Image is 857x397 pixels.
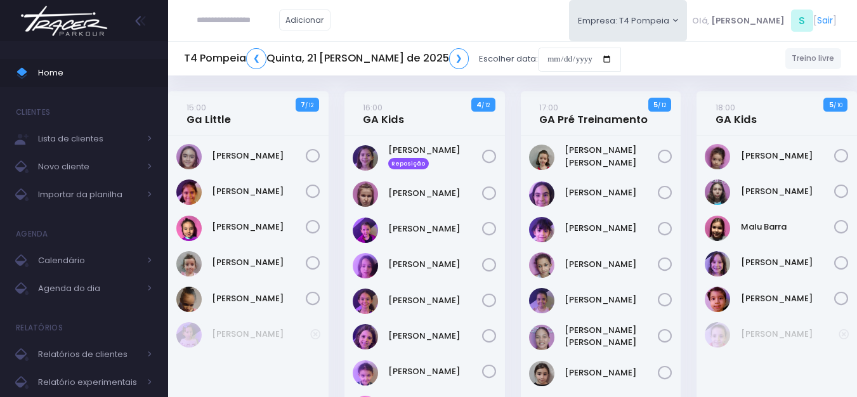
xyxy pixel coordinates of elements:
strong: 7 [301,100,305,110]
a: [PERSON_NAME] [388,187,482,200]
a: 15:00Ga Little [186,101,231,126]
a: [PERSON_NAME] [388,365,482,378]
a: [PERSON_NAME] [741,328,839,341]
img: Júlia Meneguim Merlo [176,216,202,241]
a: [PERSON_NAME] [212,328,310,341]
span: Olá, [692,15,709,27]
a: [PERSON_NAME] [212,150,306,162]
a: [PERSON_NAME] [388,330,482,342]
img: Isabela dela plata souza [529,217,554,242]
img: Antonia Landmann [353,181,378,207]
strong: 4 [476,100,481,110]
a: [PERSON_NAME] [565,258,658,271]
span: Reposição [388,158,429,169]
span: Calendário [38,252,140,269]
a: [PERSON_NAME] Reposição [388,144,482,169]
a: [PERSON_NAME] [388,223,482,235]
img: Emilia Rodrigues [705,144,730,169]
span: S [791,10,813,32]
strong: 5 [829,100,834,110]
a: Adicionar [279,10,331,30]
a: Sair [817,14,833,27]
small: / 12 [481,101,490,109]
a: [PERSON_NAME] [565,186,658,199]
span: Novo cliente [38,159,140,175]
img: Sarah Fernandes da Silva [529,361,554,386]
a: [PERSON_NAME] [741,150,835,162]
span: Relatórios de clientes [38,346,140,363]
small: 16:00 [363,101,383,114]
a: 16:00GA Kids [363,101,404,126]
small: 18:00 [716,101,735,114]
img: Antonella Rossi Paes Previtalli [529,181,554,207]
a: [PERSON_NAME] [212,185,306,198]
a: [PERSON_NAME] [565,367,658,379]
a: [PERSON_NAME] [388,294,482,307]
small: / 10 [834,101,842,109]
a: Malu Barra [741,221,835,233]
img: Ana carolina marucci [529,145,554,170]
img: Antonella Zappa Marques [353,145,378,171]
strong: 5 [653,100,658,110]
h5: T4 Pompeia Quinta, 21 [PERSON_NAME] de 2025 [184,48,469,69]
a: ❮ [246,48,266,69]
a: [PERSON_NAME] [212,292,306,305]
span: Home [38,65,152,81]
small: 17:00 [539,101,558,114]
img: Filomena Caruso Grano [705,179,730,205]
a: [PERSON_NAME] [565,222,658,235]
img: Melissa Gouveia [705,251,730,277]
a: [PERSON_NAME] [212,221,306,233]
img: Rafaella Westphalen Porto Ravasi [705,322,730,348]
h4: Relatórios [16,315,63,341]
a: [PERSON_NAME] [741,292,835,305]
img: Gabriela Jordão Natacci [353,253,378,278]
img: Mirella Figueiredo Rojas [176,251,202,277]
span: Relatório experimentais [38,374,140,391]
a: [PERSON_NAME] [565,294,658,306]
img: Maria Carolina Franze Oliveira [529,325,554,350]
h4: Clientes [16,100,50,125]
span: Importar da planilha [38,186,140,203]
img: Lara Souza [353,289,378,314]
span: [PERSON_NAME] [711,15,785,27]
span: Agenda do dia [38,280,140,297]
span: Lista de clientes [38,131,140,147]
img: Diana Rosa Oliveira [353,218,378,243]
a: ❯ [449,48,469,69]
img: LIZ WHITAKER DE ALMEIDA BORGES [529,288,554,313]
a: 17:00GA Pré Treinamento [539,101,648,126]
h4: Agenda [16,221,48,247]
a: [PERSON_NAME] [PERSON_NAME] [565,144,658,169]
img: Yumi Muller [705,287,730,312]
small: 15:00 [186,101,206,114]
img: Malu Barra Guirro [705,216,730,241]
small: / 12 [305,101,313,109]
img: Laura Novaes Abud [353,324,378,349]
a: [PERSON_NAME] [388,258,482,271]
a: [PERSON_NAME] [212,256,306,269]
img: Eloah Meneguim Tenorio [176,144,202,169]
img: Helena Ongarato Amorim Silva [176,179,202,205]
img: Ivy Miki Miessa Guadanuci [529,252,554,278]
a: 18:00GA Kids [716,101,757,126]
img: Sophia Crispi Marques dos Santos [176,287,202,312]
small: / 12 [658,101,666,109]
a: [PERSON_NAME] [741,256,835,269]
a: [PERSON_NAME] [741,185,835,198]
a: Treino livre [785,48,842,69]
img: Liz Helvadjian [353,360,378,386]
img: Alice Mattos [176,322,202,348]
div: [ ] [687,6,841,35]
div: Escolher data: [184,44,621,74]
a: [PERSON_NAME] [PERSON_NAME] [565,324,658,349]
